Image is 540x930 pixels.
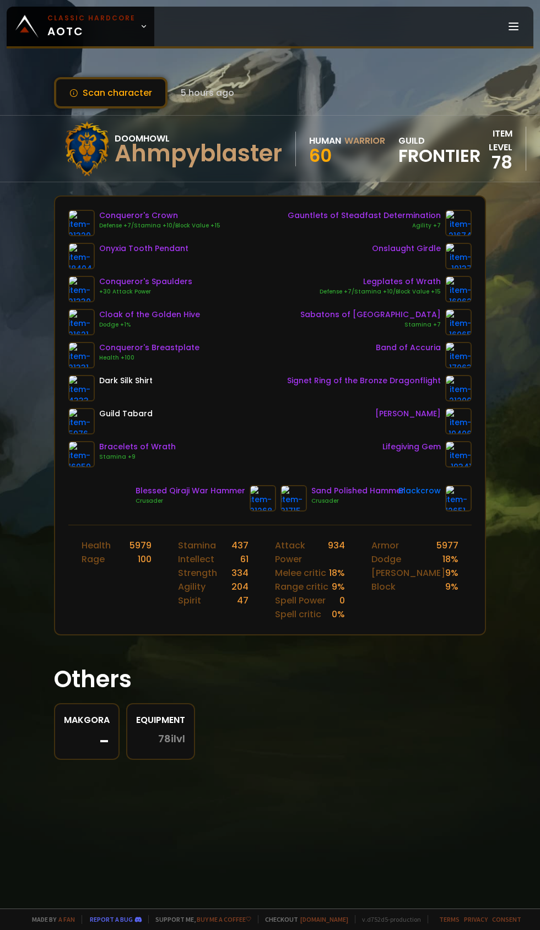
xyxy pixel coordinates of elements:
div: Attack Power [275,539,328,566]
div: Equipment [136,713,185,727]
div: Defense +7/Stamina +10/Block Value +15 [99,221,220,230]
div: Cloak of the Golden Hive [99,309,200,320]
img: item-21200 [445,375,472,401]
div: Stamina +7 [300,320,441,329]
a: Terms [439,915,460,923]
div: 61 [240,552,249,566]
img: item-21621 [68,309,95,335]
div: Melee critic [275,566,326,580]
div: Conqueror's Crown [99,210,220,221]
div: 100 [138,552,152,566]
img: item-4333 [68,375,95,401]
img: item-21329 [68,210,95,236]
a: [DOMAIN_NAME] [300,915,348,923]
div: Bracelets of Wrath [99,441,176,453]
img: item-21674 [445,210,472,236]
div: Agility [178,580,206,594]
div: Gauntlets of Steadfast Determination [288,210,441,221]
div: Spirit [178,594,201,607]
div: Ahmpyblaster [115,145,282,162]
a: Equipment78ilvl [126,703,195,760]
div: Dark Silk Shirt [99,375,153,387]
img: item-21331 [68,342,95,368]
img: item-19406 [445,408,472,434]
a: Classic HardcoreAOTC [7,7,154,46]
div: item level [480,127,512,154]
div: Defense +7/Stamina +10/Block Value +15 [320,287,441,296]
img: item-12651 [445,485,472,512]
img: item-19137 [445,243,472,269]
img: item-18404 [68,243,95,269]
div: 204 [231,580,249,594]
div: Stamina +9 [99,453,176,461]
div: Onslaught Girdle [372,243,441,254]
a: Consent [492,915,521,923]
div: [PERSON_NAME] [375,408,441,420]
div: Strength [178,566,217,580]
div: Legplates of Wrath [320,276,441,287]
div: Warrior [344,134,385,148]
img: item-16965 [445,309,472,335]
button: Scan character [54,77,168,108]
div: Conqueror's Spaulders [99,276,192,287]
img: item-19341 [445,441,472,467]
div: Blessed Qiraji War Hammer [136,485,245,497]
div: 18 % [442,552,458,566]
div: Lifegiving Gem [382,441,441,453]
span: 78 ilvl [158,733,185,744]
div: 0 [339,594,345,607]
h1: Others [54,662,486,697]
img: item-21268 [250,485,276,512]
a: Privacy [464,915,488,923]
div: Spell Power [275,594,326,607]
a: a fan [58,915,75,923]
img: item-21715 [280,485,307,512]
span: AOTC [47,13,136,40]
div: 334 [231,566,249,580]
a: Report a bug [90,915,133,923]
img: item-16962 [445,276,472,302]
span: 60 [309,143,332,168]
span: v. d752d5 - production [355,915,421,923]
div: Conqueror's Breastplate [99,342,199,353]
div: Spell critic [275,607,321,621]
span: 5 hours ago [181,86,234,100]
div: 5977 [436,539,458,552]
div: guild [398,134,480,164]
div: 18 % [329,566,345,580]
img: item-21330 [68,276,95,302]
div: 9 % [445,580,458,594]
img: item-17063 [445,342,472,368]
div: Signet Ring of the Bronze Dragonflight [287,375,441,387]
div: Dodge [371,552,401,566]
div: Intellect [178,552,214,566]
div: Human [309,134,341,148]
div: Armor [371,539,399,552]
div: Health [82,539,111,552]
div: [PERSON_NAME] [371,566,445,580]
div: Crusader [136,497,245,505]
div: Sand Polished Hammer [311,485,404,497]
div: Agility +7 [288,221,441,230]
div: 47 [237,594,249,607]
a: Makgora- [54,703,120,760]
div: Stamina [178,539,216,552]
div: Onyxia Tooth Pendant [99,243,188,254]
div: 437 [231,539,249,552]
div: 78 [480,154,512,171]
div: Guild Tabard [99,408,153,420]
img: item-16959 [68,441,95,467]
div: 0 % [332,607,345,621]
div: 934 [328,539,345,566]
div: Sabatons of [GEOGRAPHIC_DATA] [300,309,441,320]
div: - [64,733,110,750]
span: Made by [25,915,75,923]
span: Checkout [258,915,348,923]
span: Support me, [148,915,251,923]
div: 5979 [129,539,152,552]
div: Dodge +1% [99,320,200,329]
div: Block [371,580,396,594]
div: +30 Attack Power [99,287,192,296]
div: Makgora [64,713,110,727]
div: Doomhowl [115,132,282,145]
